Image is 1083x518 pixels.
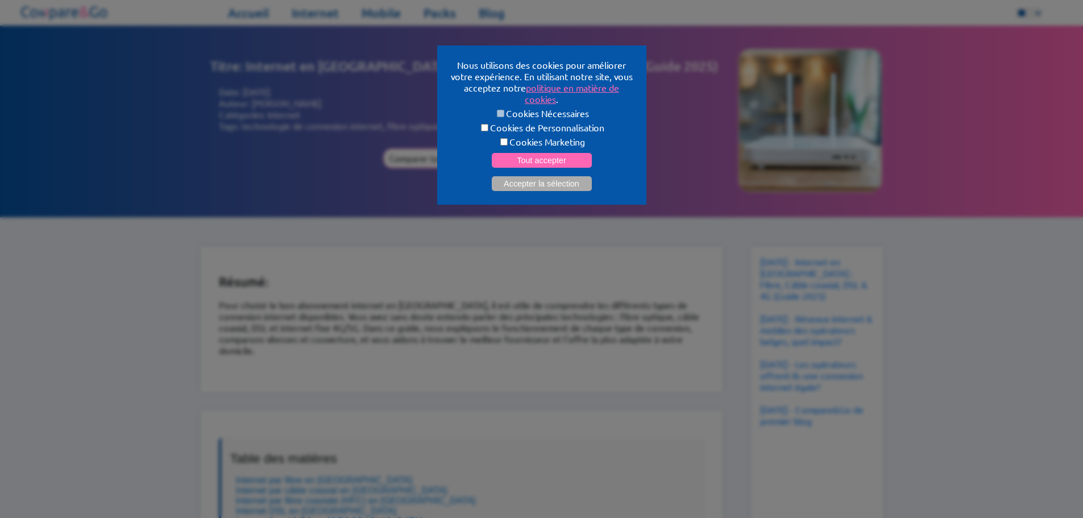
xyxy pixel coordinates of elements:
label: Cookies de Personnalisation [451,122,633,133]
button: Accepter la sélection [492,176,592,191]
a: politique en matière de cookies [525,82,619,105]
input: Cookies Marketing [500,138,508,146]
input: Cookies de Personnalisation [481,124,488,131]
label: Cookies Marketing [451,136,633,147]
label: Cookies Nécessaires [451,107,633,119]
button: Tout accepter [492,153,592,168]
p: Nous utilisons des cookies pour améliorer votre expérience. En utilisant notre site, vous accepte... [451,59,633,105]
input: Cookies Nécessaires [497,110,504,117]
